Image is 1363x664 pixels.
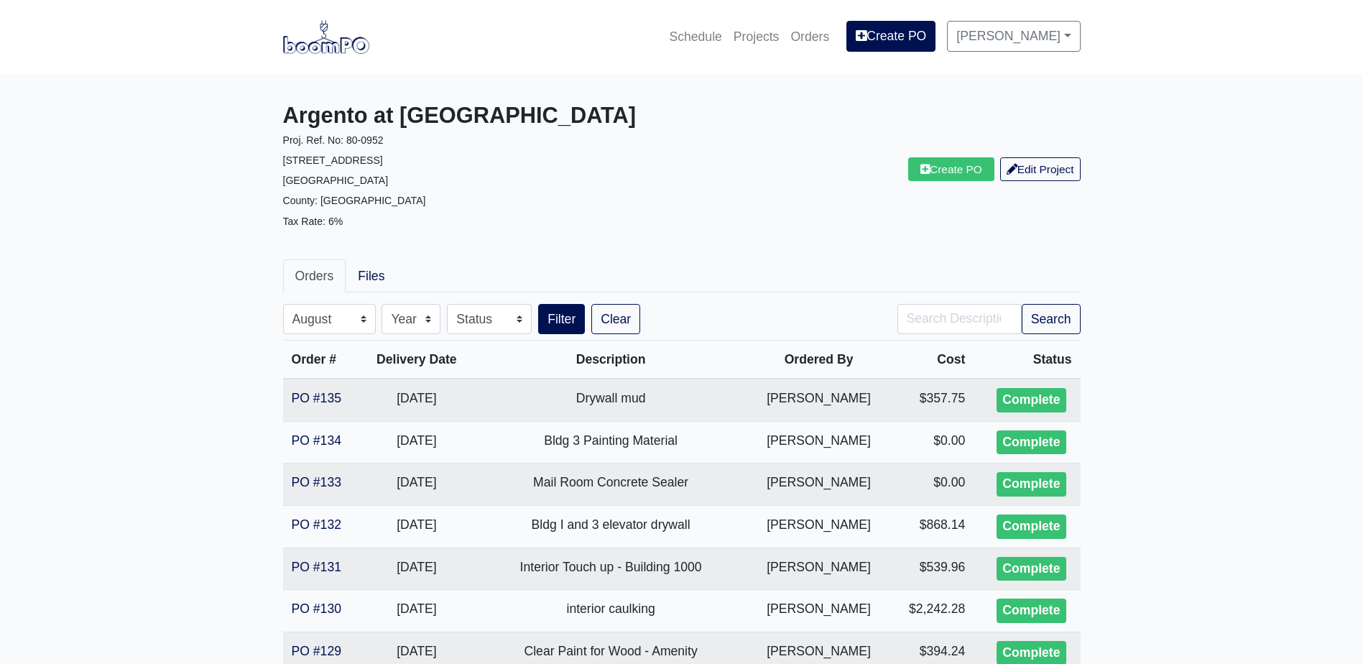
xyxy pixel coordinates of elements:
a: Edit Project [1000,157,1081,181]
a: Create PO [908,157,994,181]
td: Bldg I and 3 elevator drywall [473,505,749,548]
div: Complete [997,430,1066,455]
th: Ordered By [749,341,889,379]
button: Filter [538,304,585,334]
div: Complete [997,472,1066,497]
a: Projects [728,21,785,52]
td: [PERSON_NAME] [749,464,889,506]
td: $2,242.28 [889,590,974,632]
th: Cost [889,341,974,379]
td: [DATE] [361,421,473,464]
td: [PERSON_NAME] [749,421,889,464]
a: PO #131 [292,560,341,574]
div: Complete [997,388,1066,412]
th: Description [473,341,749,379]
input: Search [897,304,1022,334]
th: Delivery Date [361,341,473,379]
td: [PERSON_NAME] [749,590,889,632]
td: [DATE] [361,548,473,590]
a: PO #134 [292,433,341,448]
td: Interior Touch up - Building 1000 [473,548,749,590]
a: PO #130 [292,601,341,616]
a: PO #135 [292,391,341,405]
a: [PERSON_NAME] [947,21,1080,51]
td: [PERSON_NAME] [749,505,889,548]
td: [DATE] [361,505,473,548]
td: Mail Room Concrete Sealer [473,464,749,506]
td: $868.14 [889,505,974,548]
a: Create PO [846,21,935,51]
a: PO #132 [292,517,341,532]
td: [DATE] [361,379,473,421]
td: interior caulking [473,590,749,632]
th: Order # [283,341,361,379]
td: $0.00 [889,421,974,464]
a: Clear [591,304,640,334]
td: $539.96 [889,548,974,590]
small: [GEOGRAPHIC_DATA] [283,175,389,186]
div: Complete [997,557,1066,581]
small: Proj. Ref. No: 80-0952 [283,134,384,146]
div: Complete [997,515,1066,539]
button: Search [1022,304,1081,334]
small: County: [GEOGRAPHIC_DATA] [283,195,426,206]
a: Schedule [663,21,727,52]
td: [DATE] [361,464,473,506]
td: Drywall mud [473,379,749,421]
td: [PERSON_NAME] [749,548,889,590]
td: Bldg 3 Painting Material [473,421,749,464]
div: Complete [997,599,1066,623]
td: $0.00 [889,464,974,506]
td: [DATE] [361,590,473,632]
h3: Argento at [GEOGRAPHIC_DATA] [283,103,671,129]
a: PO #133 [292,475,341,489]
th: Status [974,341,1080,379]
small: Tax Rate: 6% [283,216,343,227]
td: [PERSON_NAME] [749,379,889,421]
a: PO #129 [292,644,341,658]
td: $357.75 [889,379,974,421]
a: Orders [283,259,346,292]
a: Files [346,259,397,292]
small: [STREET_ADDRESS] [283,155,383,166]
a: Orders [785,21,835,52]
img: boomPO [283,20,369,53]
